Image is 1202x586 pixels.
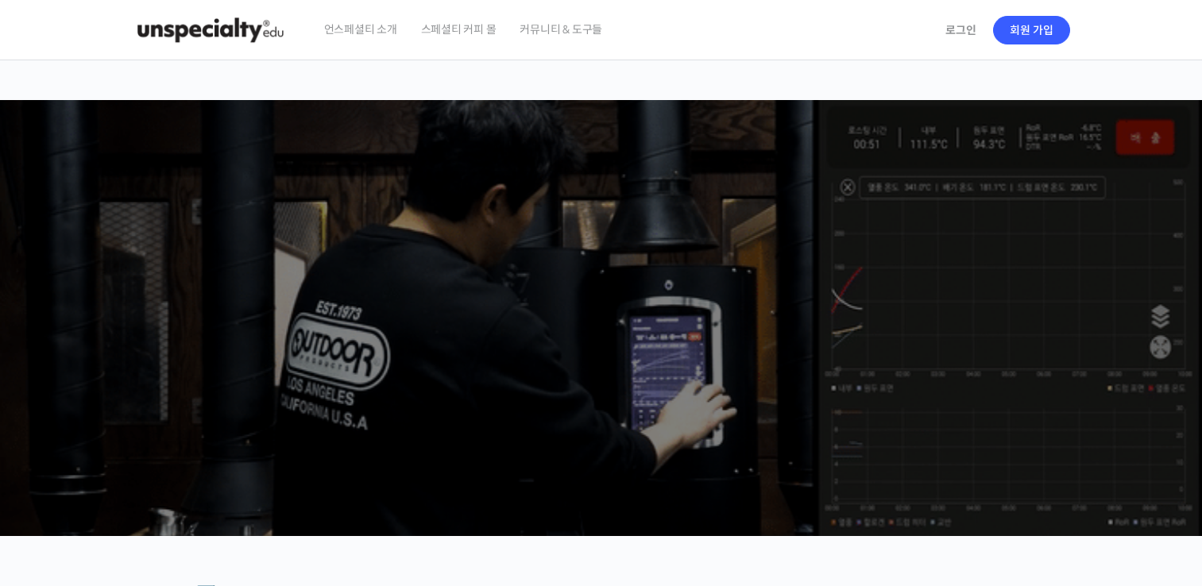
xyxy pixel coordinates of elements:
a: 회원 가입 [993,16,1070,44]
p: [PERSON_NAME]을 다하는 당신을 위해, 최고와 함께 만든 커피 클래스 [16,243,1187,323]
p: 시간과 장소에 구애받지 않고, 검증된 커리큘럼으로 [16,330,1187,353]
a: 로그인 [936,12,986,48]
